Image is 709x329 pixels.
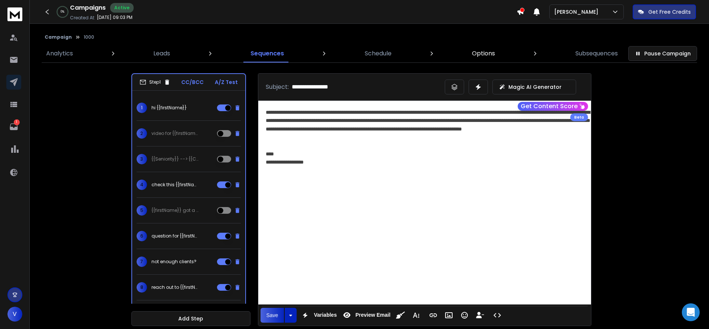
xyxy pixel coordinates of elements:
button: Insert Unsubscribe Link [473,308,487,323]
p: Sequences [250,49,284,58]
p: CC/BCC [181,78,204,86]
div: Step 1 [140,79,170,86]
p: check this {{firstName}} [151,182,199,188]
p: {{Seniority}} --> {{Company Name for Emails}} [151,156,199,162]
span: 2 [137,128,147,139]
a: Sequences [246,45,288,62]
span: 6 [137,231,147,241]
button: Clean HTML [393,308,408,323]
p: Subject: [266,83,289,91]
a: Options [467,45,499,62]
button: Add Step [131,311,250,326]
div: Active [110,3,134,13]
p: 0 % [61,10,64,14]
p: reach out to {{firstName}} [151,284,199,290]
p: question for {{firstName}} [151,233,199,239]
p: A/Z Test [215,78,238,86]
span: 1 [137,103,147,113]
a: 1 [6,119,21,134]
button: Variables [298,308,338,323]
p: [DATE] 09:03 PM [97,14,132,20]
p: hi {{firstName}} [151,105,187,111]
p: Created At: [70,15,95,21]
button: Code View [490,308,504,323]
a: Leads [149,45,175,62]
button: V [7,307,22,322]
p: 1 [14,119,20,125]
p: Options [472,49,495,58]
div: Beta [570,113,588,121]
div: Open Intercom Messenger [682,303,700,321]
button: Get Free Credits [633,4,696,19]
button: Insert Link (⌘K) [426,308,440,323]
p: 1000 [84,34,94,40]
p: video for {{firstName}} [151,130,199,136]
p: [PERSON_NAME] [554,8,601,16]
span: 5 [137,205,147,216]
p: Subsequences [575,49,618,58]
button: Save [261,308,284,323]
h1: Campaigns [70,3,106,12]
span: Variables [312,312,338,318]
p: Get Free Credits [648,8,691,16]
button: Magic AI Generator [492,80,576,94]
button: More Text [409,308,423,323]
p: Analytics [46,49,73,58]
p: Leads [153,49,170,58]
button: Get Content Score [518,102,588,111]
button: Campaign [45,34,72,40]
span: 3 [137,154,147,164]
a: Schedule [360,45,396,62]
button: Pause Campaign [628,46,697,61]
span: 8 [137,282,147,293]
p: Magic AI Generator [508,83,562,91]
span: 4 [137,180,147,190]
a: Subsequences [571,45,622,62]
a: Analytics [42,45,77,62]
button: Emoticons [457,308,472,323]
p: {{firstName}} got a sec? [151,207,199,213]
img: logo [7,7,22,21]
span: 7 [137,257,147,267]
p: Schedule [365,49,392,58]
button: Insert Image (⌘P) [442,308,456,323]
p: not enough clients? [151,259,197,265]
button: Preview Email [340,308,392,323]
span: Preview Email [354,312,392,318]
